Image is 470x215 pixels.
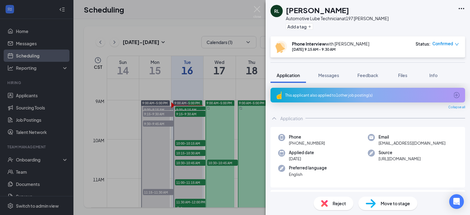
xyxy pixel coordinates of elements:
span: [PHONE_NUMBER] [289,140,325,146]
h1: [PERSON_NAME] [286,5,349,15]
span: Reject [333,200,346,207]
span: [EMAIL_ADDRESS][DOMAIN_NAME] [379,140,446,146]
span: Feedback [357,72,378,78]
svg: Ellipses [458,5,465,12]
span: Applied date [289,150,314,156]
div: This applicant also applied to 1 other job posting(s) [285,93,449,98]
span: English [289,171,327,177]
svg: ChevronUp [270,115,278,122]
span: [URL][DOMAIN_NAME] [379,156,421,162]
span: Collapse all [448,105,465,110]
div: Open Intercom Messenger [449,194,464,209]
span: Move to stage [381,200,410,207]
span: down [455,42,459,46]
svg: Plus [308,25,311,28]
span: Application [277,72,300,78]
div: Status : [416,41,431,47]
div: RL [274,8,279,14]
div: [DATE] 9:15 AM - 9:30 AM [292,47,369,52]
span: Preferred language [289,165,327,171]
span: Email [379,134,446,140]
span: Messages [318,72,339,78]
span: Info [429,72,438,78]
b: Phone Interview [292,41,326,46]
div: Automotive Lube Technician at 197 [PERSON_NAME] [286,15,389,21]
span: Phone [289,134,325,140]
span: [DATE] [289,156,314,162]
span: Confirmed [432,41,453,47]
span: Source [379,150,421,156]
button: PlusAdd a tag [286,23,313,30]
div: Application [280,115,303,121]
div: with [PERSON_NAME] [292,41,369,47]
span: Files [398,72,407,78]
svg: ArrowCircle [453,91,460,99]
